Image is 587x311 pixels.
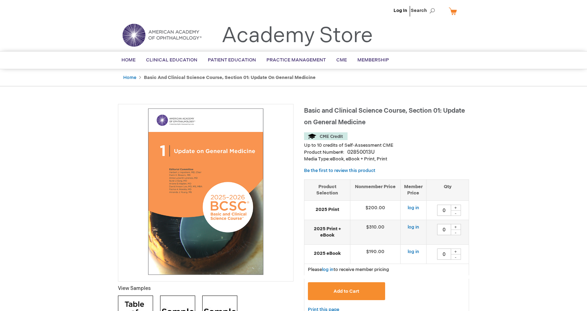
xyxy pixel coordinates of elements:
span: CME [336,57,347,63]
strong: 2025 eBook [308,250,347,257]
div: + [450,224,461,230]
div: 02850013U [347,149,375,156]
div: - [450,254,461,260]
span: Search [411,4,437,18]
td: $200.00 [350,200,401,220]
span: Practice Management [266,57,326,63]
input: Qty [437,224,451,235]
span: Please to receive member pricing [308,267,389,272]
span: Membership [357,57,389,63]
img: CME Credit [304,132,348,140]
strong: 2025 Print [308,206,347,213]
span: Basic and Clinical Science Course, Section 01: Update on General Medicine [304,107,465,126]
span: Home [121,57,136,63]
input: Qty [437,249,451,260]
input: Qty [437,205,451,216]
td: $310.00 [350,220,401,244]
div: + [450,205,461,211]
span: Clinical Education [146,57,197,63]
a: Log In [394,8,407,13]
strong: 2025 Print + eBook [308,226,347,239]
a: log in [408,249,419,254]
span: Patient Education [208,57,256,63]
th: Product Selection [304,179,350,200]
p: eBook, eBook + Print, Print [304,156,469,163]
a: Academy Store [222,23,373,48]
p: View Samples [118,285,293,292]
a: Home [123,75,136,80]
div: - [450,210,461,216]
td: $190.00 [350,244,401,264]
div: - [450,230,461,235]
a: log in [322,267,334,272]
button: Add to Cart [308,282,385,300]
strong: Media Type: [304,156,330,162]
span: Add to Cart [334,289,359,294]
th: Member Price [400,179,426,200]
strong: Basic and Clinical Science Course, Section 01: Update on General Medicine [144,75,316,80]
img: Basic and Clinical Science Course, Section 01: Update on General Medicine [122,108,290,276]
a: log in [408,224,419,230]
strong: Product Number [304,150,344,155]
li: Up to 10 credits of Self-Assessment CME [304,142,469,149]
a: Be the first to review this product [304,168,375,173]
th: Qty [426,179,469,200]
div: + [450,249,461,254]
th: Nonmember Price [350,179,401,200]
a: log in [408,205,419,211]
